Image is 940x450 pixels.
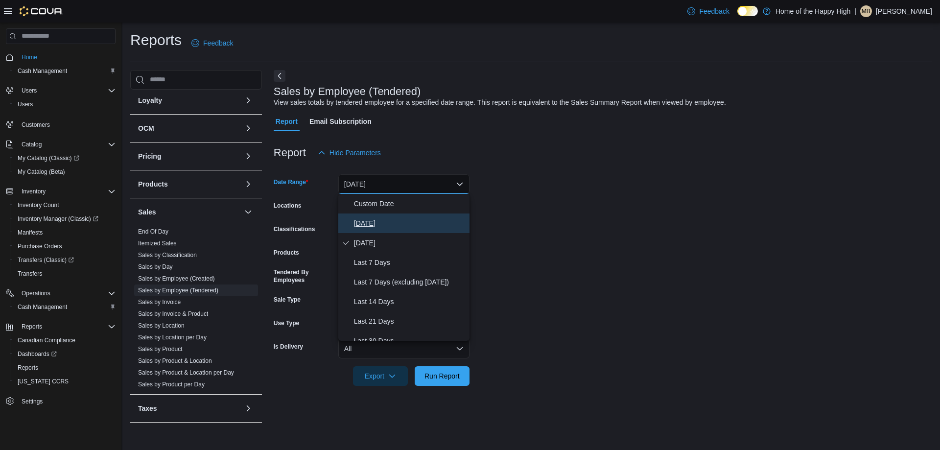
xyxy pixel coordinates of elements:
a: Home [18,51,41,63]
a: Sales by Product & Location [138,357,212,364]
span: Canadian Compliance [14,334,116,346]
span: Last 7 Days [354,257,466,268]
button: Users [2,84,119,97]
span: Feedback [699,6,729,16]
span: My Catalog (Beta) [14,166,116,178]
a: Transfers (Classic) [10,253,119,267]
div: View sales totals by tendered employee for a specified date range. This report is equivalent to t... [274,97,726,108]
a: Inventory Manager (Classic) [14,213,102,225]
button: Sales [138,207,240,217]
span: Catalog [22,141,42,148]
a: Itemized Sales [138,240,177,247]
a: Feedback [188,33,237,53]
button: Pricing [138,151,240,161]
h3: Taxes [138,403,157,413]
span: [DATE] [354,237,466,249]
span: My Catalog (Classic) [18,154,79,162]
span: Sales by Product & Location [138,357,212,365]
span: Itemized Sales [138,239,177,247]
a: My Catalog (Classic) [14,152,83,164]
a: Customers [18,119,54,131]
span: Sales by Product per Day [138,380,205,388]
h3: Report [274,147,306,159]
a: Purchase Orders [14,240,66,252]
span: Run Report [424,371,460,381]
span: Operations [22,289,50,297]
label: Tendered By Employees [274,268,334,284]
span: Cash Management [14,65,116,77]
button: Transfers [10,267,119,281]
span: Cash Management [14,301,116,313]
button: Loyalty [138,95,240,105]
span: Cash Management [18,303,67,311]
button: Taxes [138,403,240,413]
span: Inventory [18,186,116,197]
a: Sales by Invoice & Product [138,310,208,317]
span: Settings [22,398,43,405]
span: Hide Parameters [329,148,381,158]
span: Feedback [203,38,233,48]
button: Products [138,179,240,189]
span: Transfers (Classic) [14,254,116,266]
label: Sale Type [274,296,301,304]
button: Purchase Orders [10,239,119,253]
span: Last 14 Days [354,296,466,308]
button: My Catalog (Beta) [10,165,119,179]
span: Reports [18,321,116,332]
a: Cash Management [14,301,71,313]
button: Canadian Compliance [10,333,119,347]
label: Locations [274,202,302,210]
span: Transfers [18,270,42,278]
span: Inventory Manager (Classic) [18,215,98,223]
span: Purchase Orders [14,240,116,252]
span: Sales by Location [138,322,185,330]
a: Sales by Location per Day [138,334,207,341]
button: Pricing [242,150,254,162]
input: Dark Mode [737,6,758,16]
span: Manifests [18,229,43,237]
span: Inventory Manager (Classic) [14,213,116,225]
label: Use Type [274,319,299,327]
h3: Loyalty [138,95,162,105]
span: Operations [18,287,116,299]
img: Cova [20,6,63,16]
button: Catalog [2,138,119,151]
button: Inventory Count [10,198,119,212]
a: Feedback [683,1,733,21]
button: OCM [138,123,240,133]
a: My Catalog (Beta) [14,166,69,178]
a: Transfers (Classic) [14,254,78,266]
div: Matthaeus Baalam [860,5,872,17]
a: Sales by Employee (Tendered) [138,287,218,294]
span: Users [18,85,116,96]
p: Home of the Happy High [775,5,850,17]
nav: Complex example [6,46,116,434]
a: [US_STATE] CCRS [14,376,72,387]
a: Inventory Manager (Classic) [10,212,119,226]
label: Date Range [274,178,308,186]
span: Home [18,51,116,63]
span: Sales by Location per Day [138,333,207,341]
button: Export [353,366,408,386]
button: Customers [2,117,119,131]
a: Dashboards [14,348,61,360]
span: Sales by Day [138,263,173,271]
button: Hide Parameters [314,143,385,163]
span: Purchase Orders [18,242,62,250]
button: Inventory [18,186,49,197]
span: Catalog [18,139,116,150]
button: Home [2,50,119,64]
h3: Pricing [138,151,161,161]
button: Reports [10,361,119,375]
button: Operations [2,286,119,300]
label: Is Delivery [274,343,303,351]
button: Users [18,85,41,96]
span: [DATE] [354,217,466,229]
span: Washington CCRS [14,376,116,387]
span: Users [14,98,116,110]
a: Sales by Day [138,263,173,270]
a: Sales by Product [138,346,183,353]
span: Reports [18,364,38,372]
span: Customers [18,118,116,130]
